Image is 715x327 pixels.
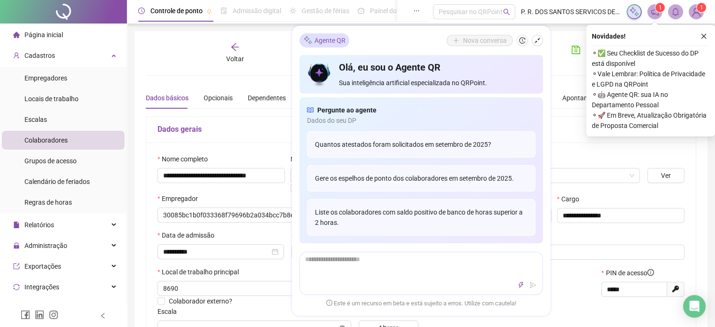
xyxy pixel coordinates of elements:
[564,42,613,57] button: Salvar
[307,199,535,236] div: Liste os colaboradores com saldo positivo de banco de horas superior a 2 horas.
[163,208,413,222] span: 30085bc1b0f033368f79696b2a034bcc7b8e61b364241b677c87453a10979776
[689,5,703,19] img: 18196
[13,222,20,228] span: file
[307,131,535,158] div: Quantos atestados foram solicitados em setembro de 2025?
[592,48,709,69] span: ⚬ ✅ Seu Checklist de Sucesso do DP está disponível
[24,116,47,123] span: Escalas
[13,284,20,290] span: sync
[157,230,220,240] label: Data de admissão
[339,78,535,88] span: Sua inteligência artificial especializada no QRPoint.
[413,8,420,14] span: ellipsis
[592,110,709,131] span: ⚬ 🚀 Em Breve, Atualização Obrigatória de Proposta Comercial
[447,35,513,46] button: Nova conversa
[307,61,332,88] img: icon
[13,52,20,59] span: user-add
[157,193,204,204] label: Empregador
[24,304,61,311] span: Agente de IA
[13,263,20,270] span: export
[24,31,63,39] span: Página inicial
[226,55,244,63] span: Voltar
[230,42,240,52] span: arrow-left
[146,93,189,103] div: Dados básicos
[24,221,54,229] span: Relatórios
[248,93,286,103] div: Dependentes
[592,31,626,41] span: Novidades !
[100,312,106,319] span: left
[592,89,709,110] span: ⚬ 🤖 Agente QR: sua IA no Departamento Pessoal
[370,7,407,15] span: Painel do DP
[571,45,581,55] span: save
[519,37,526,44] span: history
[290,8,296,14] span: sun
[13,32,20,38] span: home
[24,95,79,103] span: Locais de trabalho
[157,306,183,317] label: Escala
[206,8,212,14] span: pushpin
[150,7,203,15] span: Controle de ponto
[671,8,680,16] span: bell
[655,3,665,12] sup: 1
[169,297,232,305] span: Colaborador externo?
[302,7,349,15] span: Gestão de férias
[659,4,662,11] span: 1
[606,268,654,278] span: PIN de acesso
[13,242,20,249] span: lock
[534,37,541,44] span: shrink
[24,242,67,249] span: Administração
[307,165,535,191] div: Gere os espelhos de ponto dos colaboradores em setembro de 2025.
[299,33,349,48] div: Agente QR
[647,168,684,183] button: Ver
[163,281,346,295] span: 8690
[326,299,516,308] span: Este é um recurso em beta e está sujeito a erros. Utilize com cautela!
[562,93,606,103] div: Apontamentos
[339,61,535,74] h4: Olá, eu sou o Agente QR
[697,3,706,12] sup: Atualize o seu contato no menu Meus Dados
[518,282,524,288] span: thunderbolt
[49,310,58,319] span: instagram
[700,33,707,40] span: close
[24,263,61,270] span: Exportações
[157,154,214,164] label: Nome completo
[24,52,55,59] span: Cadastros
[24,283,59,291] span: Integrações
[307,105,314,115] span: read
[24,74,67,82] span: Empregadores
[24,178,90,185] span: Calendário de feriados
[651,8,659,16] span: notification
[700,4,703,11] span: 1
[592,69,709,89] span: ⚬ Vale Lembrar: Política de Privacidade e LGPD na QRPoint
[24,136,68,144] span: Colaboradores
[24,157,77,165] span: Grupos de acesso
[233,7,281,15] span: Admissão digital
[291,154,326,164] span: Nome social
[661,170,671,181] span: Ver
[157,124,684,135] h5: Dados gerais
[647,269,654,276] span: info-circle
[358,8,364,14] span: dashboard
[157,267,245,277] label: Local de trabalho principal
[326,300,332,306] span: exclamation-circle
[527,279,539,291] button: send
[515,279,526,291] button: thunderbolt
[303,35,313,45] img: sparkle-icon.fc2bf0ac1784a2077858766a79e2daf3.svg
[220,8,227,14] span: file-done
[521,7,621,17] span: P. R. DOS SANTOS SERVICOS DE COMUNICACAO MULTIMIDIA SCM
[317,105,377,115] span: Pergunte ao agente
[35,310,44,319] span: linkedin
[21,310,30,319] span: facebook
[683,295,706,318] div: Open Intercom Messenger
[24,199,72,206] span: Regras de horas
[204,93,233,103] div: Opcionais
[138,8,145,14] span: clock-circle
[307,115,535,126] span: Dados do seu DP
[557,194,585,204] label: Cargo
[629,7,639,17] img: sparkle-icon.fc2bf0ac1784a2077858766a79e2daf3.svg
[503,8,510,16] span: search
